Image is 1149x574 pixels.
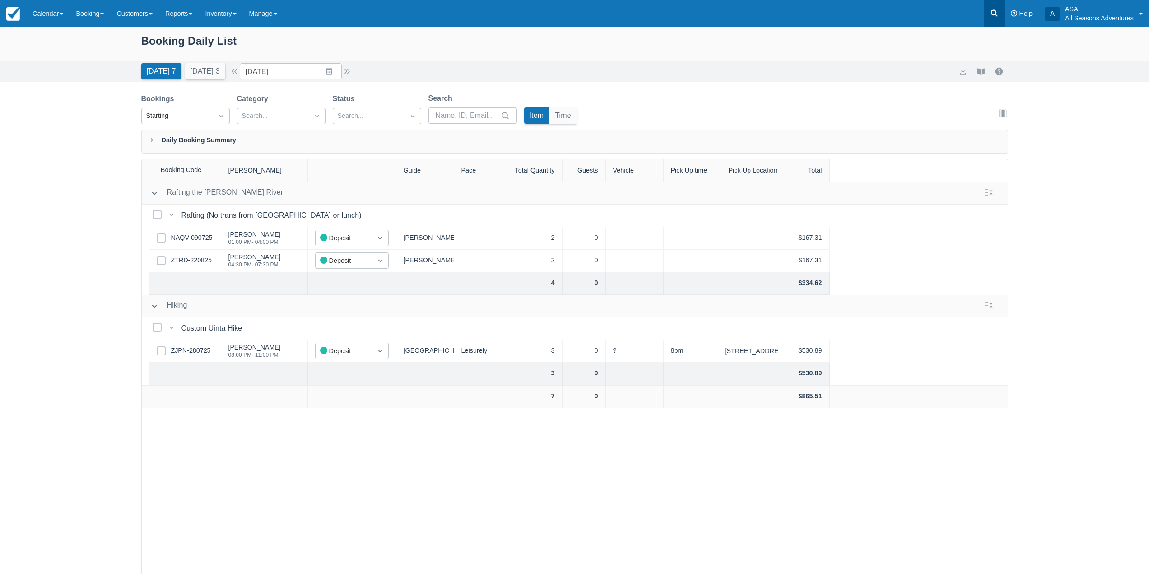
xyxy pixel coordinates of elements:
div: Total Quantity [512,159,563,182]
span: Dropdown icon [312,112,321,121]
div: $530.89 [779,340,830,363]
button: [DATE] 3 [185,63,225,79]
div: Custom Uinta Hike [181,323,246,334]
div: Leisurely [454,340,512,363]
input: Date [240,63,342,79]
span: Dropdown icon [376,233,385,243]
div: 0 [563,272,606,295]
span: Dropdown icon [217,112,226,121]
div: $865.51 [779,386,830,408]
div: $167.31 [779,250,830,272]
div: Guests [563,159,606,182]
button: Rafting the [PERSON_NAME] River [147,185,287,201]
span: Dropdown icon [408,112,417,121]
div: 4 [512,272,563,295]
div: Vehicle [606,159,664,182]
button: [DATE] 7 [141,63,181,79]
div: $530.89 [779,363,830,385]
div: 0 [563,363,606,385]
label: Bookings [141,93,178,104]
div: A [1045,7,1060,21]
div: 8pm [664,340,721,363]
div: 7 [512,386,563,408]
div: Daily Booking Summary [141,130,1008,154]
div: Deposit [320,346,367,356]
div: 2 [512,227,563,250]
div: Pick Up Location [721,159,779,182]
span: Help [1019,10,1033,17]
button: Item [524,107,549,124]
div: Rafting (No trans from [GEOGRAPHIC_DATA] or lunch) [181,210,365,221]
div: 0 [563,250,606,272]
div: [PERSON_NAME] [396,250,454,272]
img: checkfront-main-nav-mini-logo.png [6,7,20,21]
div: [PERSON_NAME] [228,344,281,350]
div: [PERSON_NAME] [228,231,281,238]
div: [PERSON_NAME] [221,159,308,182]
input: Name, ID, Email... [436,107,499,124]
span: Dropdown icon [376,256,385,265]
div: 0 [563,386,606,408]
p: All Seasons Adventures [1065,14,1134,23]
div: [PERSON_NAME] [228,254,281,260]
button: Hiking [147,298,191,314]
button: export [958,66,968,77]
div: 01:00 PM - 04:00 PM [228,239,281,245]
a: ZTRD-220825 [171,256,212,266]
div: 3 [512,363,563,385]
div: Starting [146,111,209,121]
span: Dropdown icon [376,346,385,355]
div: [PERSON_NAME] [396,227,454,250]
div: Booking Daily List [141,33,1008,59]
div: 04:30 PM - 07:30 PM [228,262,281,267]
div: [GEOGRAPHIC_DATA] [396,340,454,363]
div: 3 [512,340,563,363]
div: Guide [396,159,454,182]
p: ASA [1065,5,1134,14]
div: 0 [563,340,606,363]
button: Time [549,107,577,124]
div: Total [779,159,830,182]
div: Pick Up time [664,159,721,182]
div: Pace [454,159,512,182]
div: Deposit [320,256,367,266]
div: $334.62 [779,272,830,295]
label: Search [428,93,456,104]
div: 08:00 PM - 11:00 PM [228,352,281,358]
div: $167.31 [779,227,830,250]
div: ? [606,340,664,363]
div: Deposit [320,233,367,243]
i: Help [1011,10,1017,17]
a: ZJPN-280725 [171,346,211,356]
label: Status [333,93,358,104]
div: Booking Code [142,159,221,182]
label: Category [237,93,272,104]
div: 0 [563,227,606,250]
div: [STREET_ADDRESS] [725,348,789,354]
a: NAQV-090725 [171,233,213,243]
div: 2 [512,250,563,272]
